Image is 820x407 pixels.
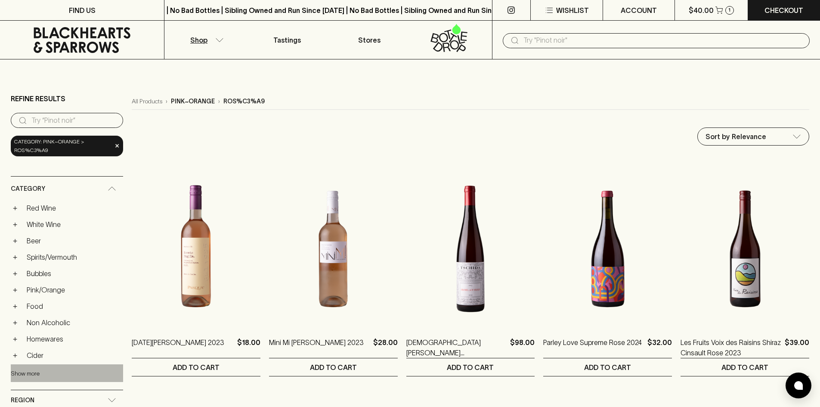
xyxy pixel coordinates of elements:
a: Les Fruits Voix des Raisins Shiraz Cinsault Rose 2023 [681,337,781,358]
button: + [11,335,19,343]
button: + [11,236,19,245]
input: Try "Pinot noir" [523,34,803,47]
p: › [218,97,220,106]
p: › [166,97,167,106]
p: ros%c3%a9 [223,97,265,106]
a: [DEMOGRAPHIC_DATA][PERSON_NAME] [PERSON_NAME] auf [PERSON_NAME] 2023 [406,337,507,358]
a: Parley Love Supreme Rose 2024 [543,337,642,358]
span: Category [11,183,45,194]
p: $28.00 [373,337,398,358]
img: Les Fruits Voix des Raisins Shiraz Cinsault Rose 2023 [681,174,809,324]
span: × [114,141,120,150]
button: ADD TO CART [543,358,672,376]
a: Beer [23,233,123,248]
a: Pink/Orange [23,283,123,297]
input: Try “Pinot noir” [31,114,116,127]
p: pink~orange [171,97,215,106]
p: $98.00 [510,337,535,358]
button: + [11,269,19,278]
button: + [11,351,19,360]
a: Spirits/Vermouth [23,250,123,264]
button: ADD TO CART [132,358,260,376]
a: Homewares [23,332,123,346]
p: 1 [728,8,730,12]
a: [DATE][PERSON_NAME] 2023 [132,337,224,358]
a: Food [23,299,123,314]
button: Show more [11,364,124,382]
a: Bubbles [23,266,123,281]
img: Mini Mi Breban Rose 2023 [269,174,398,324]
button: + [11,253,19,261]
a: Stores [328,21,410,59]
button: ADD TO CART [406,358,535,376]
p: Sort by Relevance [706,131,766,142]
p: Shop [190,35,207,45]
div: Category [11,177,123,201]
a: All Products [132,97,162,106]
a: Red Wine [23,201,123,215]
button: + [11,204,19,212]
p: $32.00 [647,337,672,358]
a: Tastings [246,21,328,59]
button: + [11,286,19,294]
button: + [11,302,19,311]
a: Non Alcoholic [23,315,123,330]
button: ADD TO CART [681,358,809,376]
img: bubble-icon [794,381,803,390]
button: ADD TO CART [269,358,398,376]
img: Parley Love Supreme Rose 2024 [543,174,672,324]
p: Tastings [273,35,301,45]
p: Checkout [764,5,803,16]
p: ADD TO CART [173,362,220,373]
img: Christian Tschida Himmel auf Erden Rose 2023 [406,174,535,324]
button: + [11,220,19,229]
p: Stores [358,35,381,45]
div: Sort by Relevance [698,128,809,145]
img: Pasqua Rosato 2023 [132,174,260,324]
p: $18.00 [237,337,260,358]
a: Mini Mi [PERSON_NAME] 2023 [269,337,364,358]
p: ADD TO CART [584,362,631,373]
a: Cider [23,348,123,363]
a: White Wine [23,217,123,232]
button: + [11,318,19,327]
p: $40.00 [689,5,714,16]
p: ADD TO CART [447,362,494,373]
p: Refine Results [11,93,65,104]
p: ADD TO CART [310,362,357,373]
span: Category: pink~orange > ros%c3%a9 [14,137,112,155]
p: Wishlist [556,5,589,16]
span: Region [11,395,34,406]
p: FIND US [69,5,96,16]
p: $39.00 [785,337,809,358]
p: ADD TO CART [721,362,768,373]
p: ACCOUNT [621,5,657,16]
button: Shop [164,21,246,59]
